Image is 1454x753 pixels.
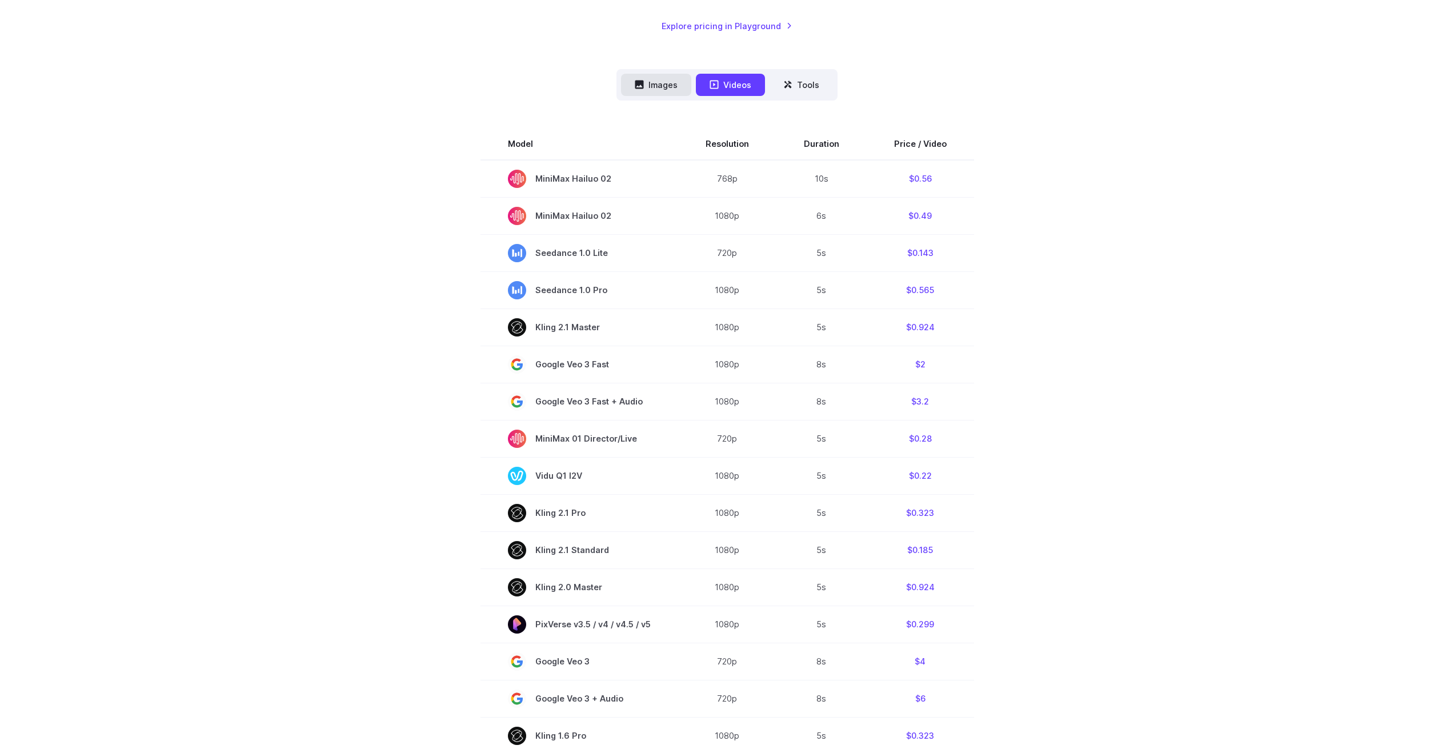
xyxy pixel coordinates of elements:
[776,457,867,494] td: 5s
[508,281,651,299] span: Seedance 1.0 Pro
[508,727,651,745] span: Kling 1.6 Pro
[776,128,867,160] th: Duration
[867,680,974,717] td: $6
[776,383,867,420] td: 8s
[662,19,792,33] a: Explore pricing in Playground
[678,128,776,160] th: Resolution
[776,531,867,568] td: 5s
[776,494,867,531] td: 5s
[508,541,651,559] span: Kling 2.1 Standard
[867,457,974,494] td: $0.22
[776,606,867,643] td: 5s
[776,680,867,717] td: 8s
[508,430,651,448] span: MiniMax 01 Director/Live
[867,346,974,383] td: $2
[508,504,651,522] span: Kling 2.1 Pro
[678,271,776,309] td: 1080p
[621,74,691,96] button: Images
[678,309,776,346] td: 1080p
[678,457,776,494] td: 1080p
[867,568,974,606] td: $0.924
[678,160,776,198] td: 768p
[867,420,974,457] td: $0.28
[776,643,867,680] td: 8s
[867,643,974,680] td: $4
[508,578,651,596] span: Kling 2.0 Master
[678,383,776,420] td: 1080p
[508,207,651,225] span: MiniMax Hailuo 02
[508,467,651,485] span: Vidu Q1 I2V
[508,690,651,708] span: Google Veo 3 + Audio
[678,346,776,383] td: 1080p
[508,615,651,634] span: PixVerse v3.5 / v4 / v4.5 / v5
[678,680,776,717] td: 720p
[776,234,867,271] td: 5s
[508,170,651,188] span: MiniMax Hailuo 02
[776,309,867,346] td: 5s
[508,392,651,411] span: Google Veo 3 Fast + Audio
[678,234,776,271] td: 720p
[770,74,833,96] button: Tools
[480,128,678,160] th: Model
[678,420,776,457] td: 720p
[696,74,765,96] button: Videos
[867,234,974,271] td: $0.143
[867,309,974,346] td: $0.924
[678,606,776,643] td: 1080p
[678,568,776,606] td: 1080p
[867,197,974,234] td: $0.49
[776,346,867,383] td: 8s
[867,160,974,198] td: $0.56
[678,531,776,568] td: 1080p
[508,652,651,671] span: Google Veo 3
[867,383,974,420] td: $3.2
[776,420,867,457] td: 5s
[776,271,867,309] td: 5s
[776,160,867,198] td: 10s
[867,271,974,309] td: $0.565
[678,197,776,234] td: 1080p
[678,494,776,531] td: 1080p
[776,197,867,234] td: 6s
[508,244,651,262] span: Seedance 1.0 Lite
[508,318,651,337] span: Kling 2.1 Master
[867,531,974,568] td: $0.185
[508,355,651,374] span: Google Veo 3 Fast
[776,568,867,606] td: 5s
[867,128,974,160] th: Price / Video
[867,606,974,643] td: $0.299
[867,494,974,531] td: $0.323
[678,643,776,680] td: 720p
